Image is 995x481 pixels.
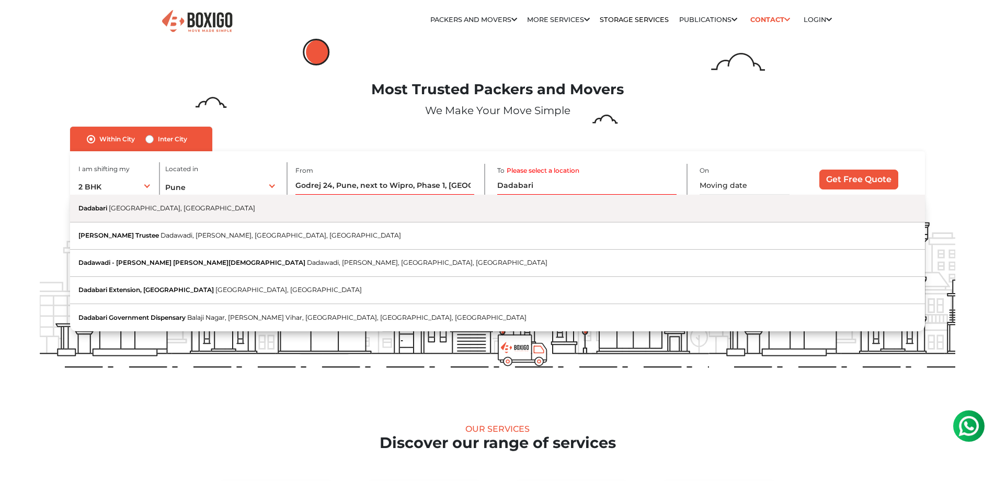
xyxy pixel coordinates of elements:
[40,434,955,452] h2: Discover our range of services
[165,164,198,174] label: Located in
[78,286,214,294] span: Dadabari Extension, [GEOGRAPHIC_DATA]
[70,277,925,304] button: Dadabari Extension, [GEOGRAPHIC_DATA] [GEOGRAPHIC_DATA], [GEOGRAPHIC_DATA]
[40,81,955,98] h1: Most Trusted Packers and Movers
[161,9,234,35] img: Boxigo
[78,204,107,212] span: Dadabari
[712,194,745,205] label: Is flexible?
[215,286,362,294] span: [GEOGRAPHIC_DATA], [GEOGRAPHIC_DATA]
[161,231,401,239] span: Dadawadi, [PERSON_NAME], [GEOGRAPHIC_DATA], [GEOGRAPHIC_DATA]
[78,231,159,239] span: [PERSON_NAME] Trustee
[295,176,474,195] input: Select Building or Nearest Landmark
[307,259,547,266] span: Dadawadi, [PERSON_NAME], [GEOGRAPHIC_DATA], [GEOGRAPHIC_DATA]
[70,195,925,222] button: Dadabari [GEOGRAPHIC_DATA], [GEOGRAPHIC_DATA]
[70,250,925,277] button: Dadawadi - [PERSON_NAME] [PERSON_NAME][DEMOGRAPHIC_DATA] Dadawadi, [PERSON_NAME], [GEOGRAPHIC_DAT...
[78,314,186,321] span: Dadabari Government Dispensary
[70,222,925,250] button: [PERSON_NAME] Trustee Dadawadi, [PERSON_NAME], [GEOGRAPHIC_DATA], [GEOGRAPHIC_DATA]
[78,259,305,266] span: Dadawadi - [PERSON_NAME] [PERSON_NAME][DEMOGRAPHIC_DATA]
[158,133,187,146] label: Inter City
[700,166,709,175] label: On
[679,16,737,24] a: Publications
[819,170,898,189] input: Get Free Quote
[10,10,31,31] img: whatsapp-icon.svg
[78,182,101,192] span: 2 BHK
[295,166,313,175] label: From
[804,16,832,24] a: Login
[99,133,135,146] label: Within City
[600,16,669,24] a: Storage Services
[497,176,676,195] input: Select Building or Nearest Landmark
[527,16,590,24] a: More services
[165,183,186,192] span: Pune
[187,314,527,321] span: Balaji Nagar, [PERSON_NAME] Vihar, [GEOGRAPHIC_DATA], [GEOGRAPHIC_DATA], [GEOGRAPHIC_DATA]
[70,304,925,331] button: Dadabari Government Dispensary Balaji Nagar, [PERSON_NAME] Vihar, [GEOGRAPHIC_DATA], [GEOGRAPHIC_...
[78,164,130,174] label: I am shifting my
[40,424,955,434] div: Our Services
[40,103,955,118] p: We Make Your Move Simple
[700,176,790,195] input: Moving date
[507,166,579,175] label: Please select a location
[498,334,547,366] img: boxigo_prackers_and_movers_truck
[109,204,255,212] span: [GEOGRAPHIC_DATA], [GEOGRAPHIC_DATA]
[497,166,505,175] label: To
[747,12,794,28] a: Contact
[430,16,517,24] a: Packers and Movers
